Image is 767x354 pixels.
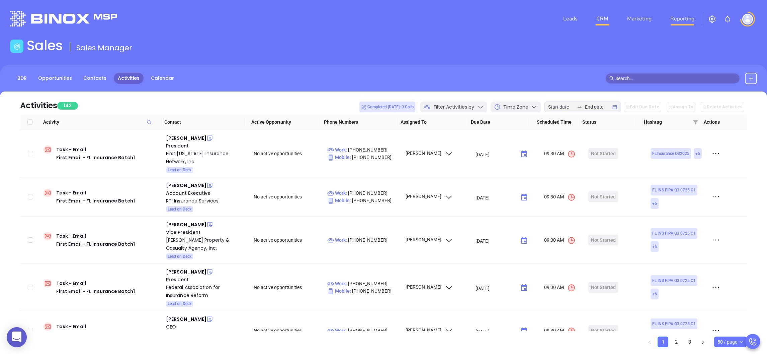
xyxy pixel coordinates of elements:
[166,268,206,276] div: [PERSON_NAME]
[162,114,245,130] th: Contact
[723,15,732,23] img: iconNotification
[591,191,616,202] div: Not Started
[476,328,515,335] input: MM/DD/YYYY
[405,194,453,199] span: [PERSON_NAME]
[580,114,637,130] th: Status
[591,282,616,293] div: Not Started
[476,285,515,291] input: MM/DD/YYYY
[577,104,582,110] span: to
[544,284,576,292] span: 09:30 AM
[27,38,63,54] h1: Sales
[668,12,697,25] a: Reporting
[254,284,322,291] div: No active opportunities
[147,73,178,84] a: Calendar
[166,134,206,142] div: [PERSON_NAME]
[652,186,696,194] span: FL INS FIPA Q3 0725 C1
[591,148,616,159] div: Not Started
[254,327,322,334] div: No active opportunities
[166,283,245,299] a: Federal Association for Insurance Reform
[685,337,695,347] a: 3
[714,337,747,347] div: Page Size
[577,104,582,110] span: swap-right
[652,277,696,284] span: FL INS FIPA Q3 0725 C1
[327,287,399,295] p: [PHONE_NUMBER]
[544,150,576,158] span: 09:30 AM
[166,150,245,166] a: First [US_STATE] Insurance Network, Inc
[544,327,576,335] span: 09:30 AM
[648,340,652,344] span: left
[652,230,696,237] span: FL INS FIPA Q3 0725 C1
[701,340,705,344] span: right
[327,155,351,160] span: Mobile :
[591,235,616,245] div: Not Started
[56,189,135,205] div: Task - Email
[327,328,347,333] span: Work :
[591,325,616,336] div: Not Started
[398,114,468,130] th: Assigned To
[166,142,245,150] div: President
[434,104,474,111] span: Filter Activities by
[166,331,245,339] div: Olde [US_STATE] Insurance
[652,320,696,328] span: FL INS FIPA Q3 0725 C1
[166,197,245,205] a: RTI Insurance Services
[652,290,657,298] span: + 6
[708,15,716,23] img: iconSetting
[321,114,398,130] th: Phone Numbers
[742,14,753,24] img: user
[644,337,655,347] button: left
[517,147,531,161] button: Choose date, selected date is Jul 25, 2025
[168,205,191,213] span: Lead on Deck
[652,150,689,157] span: FLInsurance Q32025
[327,189,399,197] p: [PHONE_NUMBER]
[57,102,78,110] span: 142
[615,75,736,82] input: Search…
[56,279,135,295] div: Task - Email
[56,232,135,248] div: Task - Email
[166,323,245,331] div: CEO
[56,322,135,339] div: Task - Email
[671,337,682,347] li: 2
[476,194,515,201] input: MM/DD/YYYY
[476,151,515,158] input: MM/DD/YYYY
[13,73,31,84] a: BDR
[327,198,351,203] span: Mobile :
[166,221,206,229] div: [PERSON_NAME]
[327,327,399,334] p: [PHONE_NUMBER]
[717,337,743,347] span: 50 / page
[624,102,661,112] button: Edit Due Date
[56,197,135,205] div: First Email - FL Insurance Batch1
[701,114,740,130] th: Actions
[254,150,322,157] div: No active opportunities
[548,103,574,111] input: Start date
[698,337,708,347] li: Next Page
[168,253,191,260] span: Lead on Deck
[698,337,708,347] button: right
[166,229,245,236] div: Vice President
[327,237,347,243] span: Work :
[56,154,135,162] div: First Email - FL Insurance Batch1
[254,236,322,244] div: No active opportunities
[695,150,700,157] span: + 6
[327,147,347,153] span: Work :
[405,151,453,156] span: [PERSON_NAME]
[644,118,690,126] span: Hashtag
[327,190,347,196] span: Work :
[644,337,655,347] li: Previous Page
[168,300,191,307] span: Lead on Deck
[517,191,531,204] button: Choose date, selected date is Jul 25, 2025
[254,193,322,200] div: No active opportunities
[166,276,245,283] div: President
[671,337,681,347] a: 2
[20,100,57,112] div: Activities
[667,102,695,112] button: Assign To
[56,145,135,162] div: Task - Email
[361,103,414,111] span: Completed [DATE]: 0 Calls
[56,240,135,248] div: First Email - FL Insurance Batch1
[609,76,614,81] span: search
[56,287,135,295] div: First Email - FL Insurance Batch1
[166,236,245,252] a: [PERSON_NAME] Property & Casualty Agency, Inc.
